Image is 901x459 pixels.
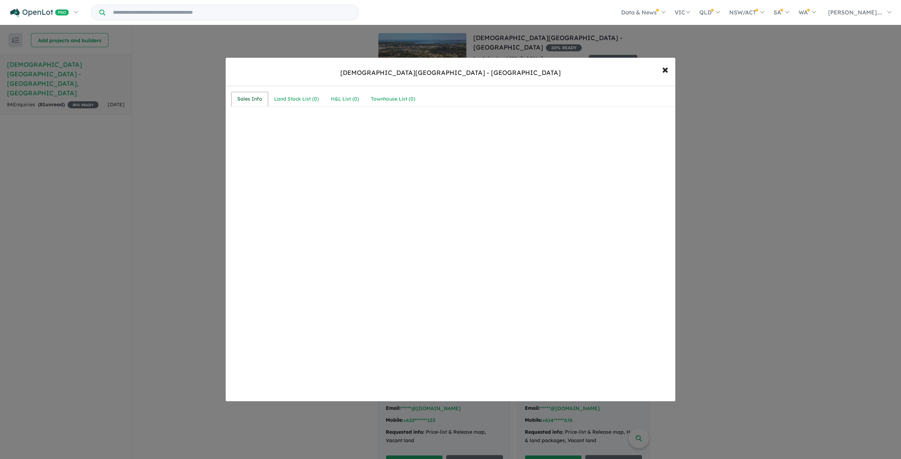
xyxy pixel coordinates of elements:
[10,8,69,17] img: Openlot PRO Logo White
[340,68,561,77] div: [DEMOGRAPHIC_DATA][GEOGRAPHIC_DATA] - [GEOGRAPHIC_DATA]
[237,95,262,103] div: Sales Info
[274,95,319,103] div: Land Stock List ( 0 )
[662,62,668,77] span: ×
[331,95,359,103] div: H&L List ( 0 )
[371,95,415,103] div: Townhouse List ( 0 )
[828,9,882,16] span: [PERSON_NAME]....
[107,5,357,20] input: Try estate name, suburb, builder or developer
